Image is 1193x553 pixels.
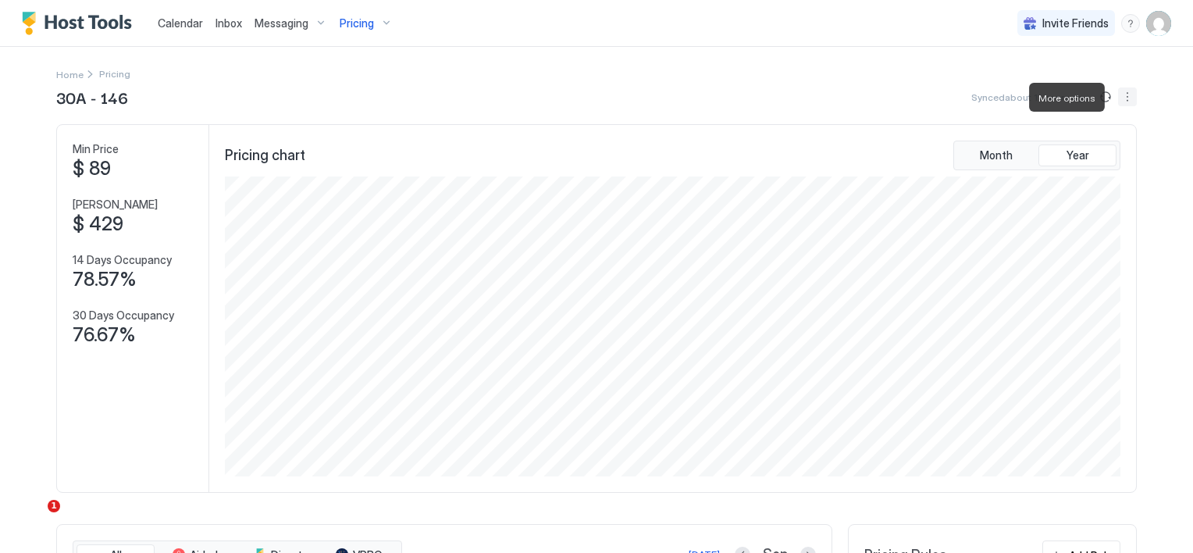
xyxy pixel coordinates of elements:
span: Invite Friends [1042,16,1109,30]
span: Min Price [73,142,119,156]
button: Month [957,144,1035,166]
span: Year [1067,148,1089,162]
div: menu [1118,87,1137,106]
span: Month [980,148,1013,162]
button: Sync prices [1096,87,1115,106]
a: Home [56,66,84,82]
span: 30 Days Occupancy [73,309,174,323]
span: 76.67% [73,323,136,347]
span: More options [1038,92,1095,104]
span: $ 89 [73,157,111,180]
button: More options [1118,87,1137,106]
span: Pricing chart [225,147,305,165]
span: $ 429 [73,212,123,236]
a: Inbox [215,15,242,31]
span: 30A - 146 [56,85,128,109]
span: 14 Days Occupancy [73,253,172,267]
div: User profile [1146,11,1171,36]
span: Home [56,69,84,80]
span: Breadcrumb [99,68,130,80]
span: 78.57% [73,268,137,291]
span: Inbox [215,16,242,30]
span: 1 [48,500,60,512]
span: [PERSON_NAME] [73,198,158,212]
div: Breadcrumb [56,66,84,82]
span: Synced about 11 hours ago [971,91,1090,103]
span: Calendar [158,16,203,30]
span: Pricing [340,16,374,30]
div: menu [1121,14,1140,33]
iframe: Intercom live chat [16,500,53,537]
span: Messaging [255,16,308,30]
a: Calendar [158,15,203,31]
a: Host Tools Logo [22,12,139,35]
div: tab-group [953,141,1120,170]
button: Year [1038,144,1116,166]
